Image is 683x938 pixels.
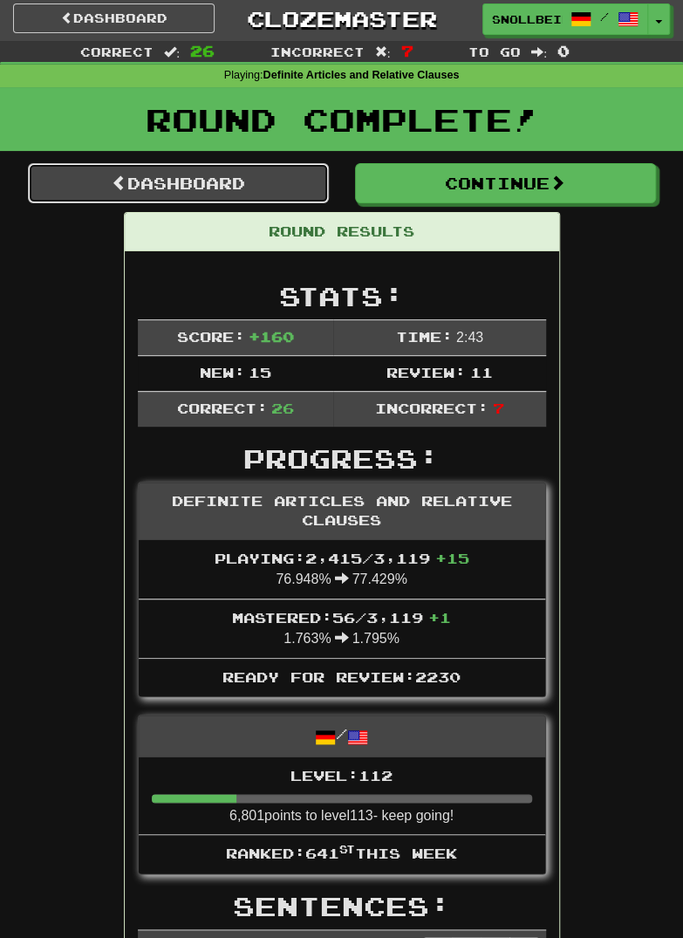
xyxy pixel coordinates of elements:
[492,11,562,27] span: Snollbeir
[375,400,488,416] span: Incorrect:
[395,328,452,345] span: Time:
[80,45,154,59] span: Correct
[215,550,469,566] span: Playing: 2,415 / 3,119
[249,328,294,345] span: + 160
[138,282,546,311] h2: Stats:
[531,45,547,58] span: :
[428,609,451,626] span: + 1
[138,892,546,921] h2: Sentences:
[600,10,609,23] span: /
[375,45,391,58] span: :
[190,42,215,59] span: 26
[456,330,483,345] span: 2 : 43
[139,540,545,599] li: 76.948% 77.429%
[138,444,546,473] h2: Progress:
[13,3,215,33] a: Dashboard
[249,364,271,380] span: 15
[482,3,648,35] a: Snollbeir /
[492,400,503,416] span: 7
[263,69,459,81] strong: Definite Articles and Relative Clauses
[339,843,355,855] sup: st
[355,163,656,203] button: Continue
[125,213,559,251] div: Round Results
[139,715,545,757] div: /
[400,42,413,59] span: 7
[6,102,677,137] h1: Round Complete!
[176,400,267,416] span: Correct:
[271,400,294,416] span: 26
[270,45,365,59] span: Incorrect
[222,668,461,685] span: Ready for Review: 2230
[164,45,180,58] span: :
[139,757,545,836] li: 6,801 points to level 113 - keep going!
[557,42,570,59] span: 0
[139,483,545,541] div: Definite Articles and Relative Clauses
[469,364,492,380] span: 11
[139,599,545,659] li: 1.763% 1.795%
[232,609,451,626] span: Mastered: 56 / 3,119
[241,3,442,34] a: Clozemaster
[468,45,521,59] span: To go
[226,845,457,861] span: Ranked: 641 this week
[176,328,244,345] span: Score:
[28,163,329,203] a: Dashboard
[290,767,393,784] span: Level: 112
[199,364,244,380] span: New:
[435,550,469,566] span: + 15
[386,364,466,380] span: Review:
